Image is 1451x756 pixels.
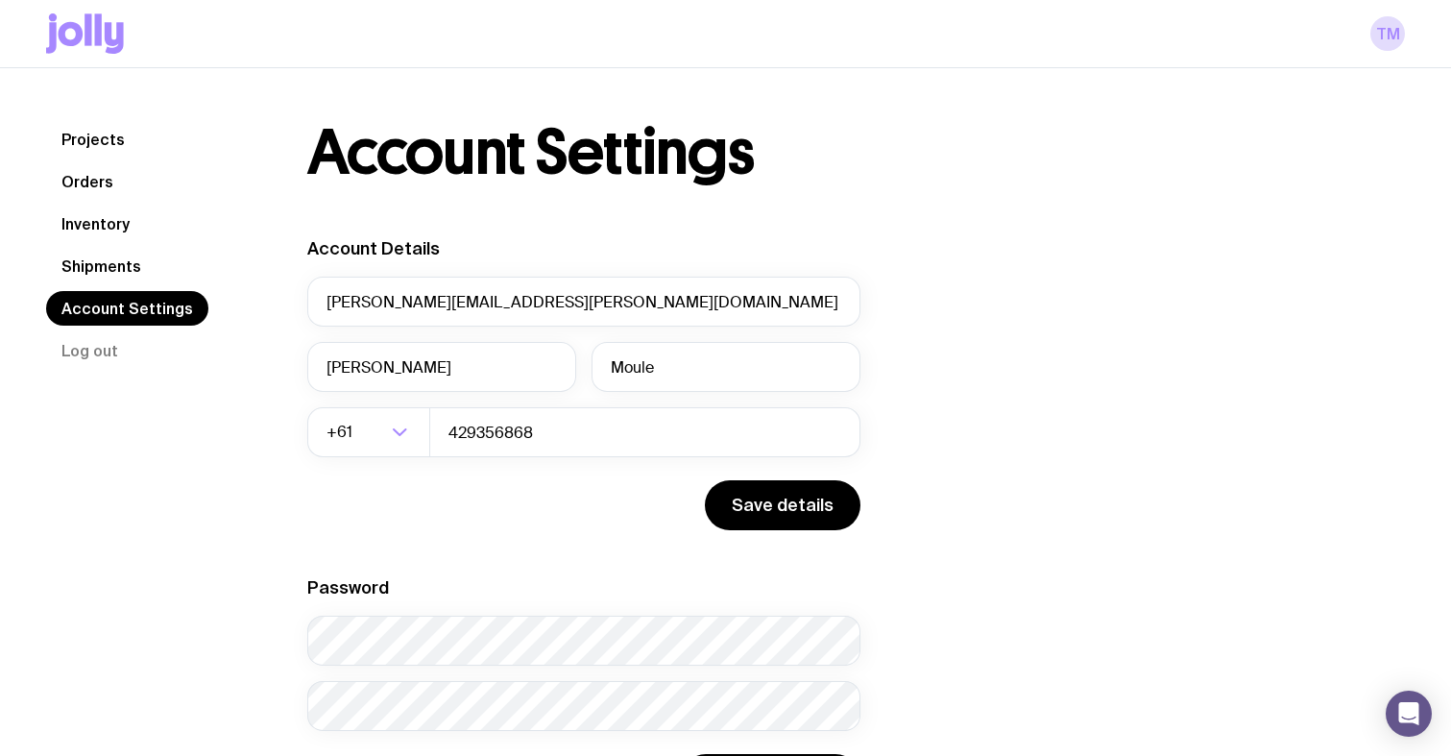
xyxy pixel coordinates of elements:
[46,164,129,199] a: Orders
[46,122,140,157] a: Projects
[307,577,389,597] label: Password
[307,238,440,258] label: Account Details
[326,407,356,457] span: +61
[46,333,133,368] button: Log out
[307,122,754,183] h1: Account Settings
[46,207,145,241] a: Inventory
[592,342,860,392] input: Last Name
[356,407,386,457] input: Search for option
[307,407,430,457] div: Search for option
[46,291,208,326] a: Account Settings
[307,277,860,327] input: your@email.com
[46,249,157,283] a: Shipments
[1386,691,1432,737] div: Open Intercom Messenger
[705,480,860,530] button: Save details
[307,342,576,392] input: First Name
[429,407,860,457] input: 0400123456
[1370,16,1405,51] a: TM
